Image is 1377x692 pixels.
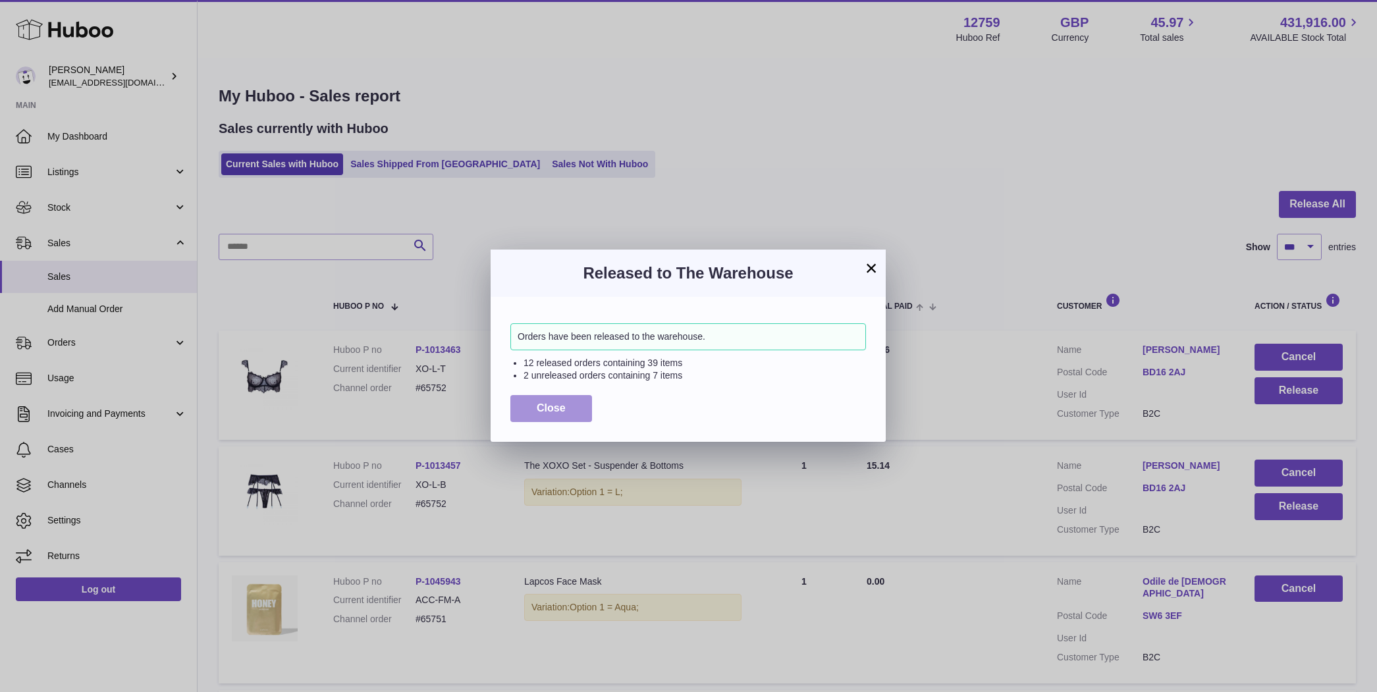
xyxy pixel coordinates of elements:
[510,323,866,350] div: Orders have been released to the warehouse.
[510,395,592,422] button: Close
[863,260,879,276] button: ×
[537,402,566,413] span: Close
[524,357,866,369] li: 12 released orders containing 39 items
[524,369,866,382] li: 2 unreleased orders containing 7 items
[510,263,866,284] h3: Released to The Warehouse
